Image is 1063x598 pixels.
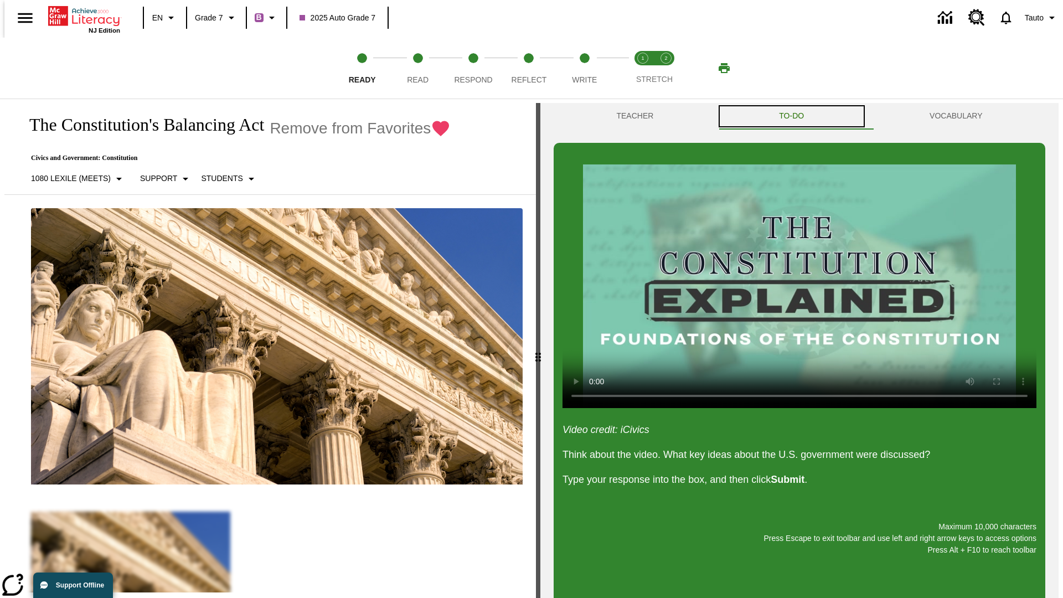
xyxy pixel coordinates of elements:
[18,115,264,135] h1: The Constitution's Balancing Act
[31,208,523,485] img: The U.S. Supreme Court Building displays the phrase, "Equal Justice Under Law."
[563,424,649,435] em: Video credit: iCivics
[250,8,283,28] button: Boost Class color is purple. Change class color
[441,38,505,99] button: Respond step 3 of 5
[867,103,1045,130] button: VOCABULARY
[56,581,104,589] span: Support Offline
[48,4,120,34] div: Home
[190,8,242,28] button: Grade: Grade 7, Select a grade
[195,12,223,24] span: Grade 7
[563,472,1036,487] p: Type your response into the box, and then click .
[641,55,644,61] text: 1
[554,103,1045,130] div: Instructional Panel Tabs
[962,3,992,33] a: Resource Center, Will open in new tab
[563,447,1036,462] p: Think about the video. What key ideas about the U.S. government were discussed?
[553,38,617,99] button: Write step 5 of 5
[1020,8,1063,28] button: Profile/Settings
[636,75,673,84] span: STRETCH
[136,169,197,189] button: Scaffolds, Support
[33,573,113,598] button: Support Offline
[18,154,451,162] p: Civics and Government: Constitution
[536,103,540,598] div: Press Enter or Spacebar and then press right and left arrow keys to move the slider
[349,75,376,84] span: Ready
[554,103,716,130] button: Teacher
[650,38,682,99] button: Stretch Respond step 2 of 2
[563,544,1036,556] p: Press Alt + F10 to reach toolbar
[201,173,242,184] p: Students
[716,103,867,130] button: TO-DO
[563,533,1036,544] p: Press Escape to exit toolbar and use left and right arrow keys to access options
[89,27,120,34] span: NJ Edition
[4,9,162,19] body: Maximum 10,000 characters Press Escape to exit toolbar and use left and right arrow keys to acces...
[270,120,431,137] span: Remove from Favorites
[1025,12,1044,24] span: Tauto
[197,169,262,189] button: Select Student
[407,75,429,84] span: Read
[152,12,163,24] span: EN
[4,103,536,592] div: reading
[992,3,1020,32] a: Notifications
[140,173,177,184] p: Support
[627,38,659,99] button: Stretch Read step 1 of 2
[330,38,394,99] button: Ready step 1 of 5
[771,474,804,485] strong: Submit
[147,8,183,28] button: Language: EN, Select a language
[270,118,451,138] button: Remove from Favorites - The Constitution's Balancing Act
[256,11,262,24] span: B
[385,38,450,99] button: Read step 2 of 5
[572,75,597,84] span: Write
[9,2,42,34] button: Open side menu
[540,103,1059,598] div: activity
[512,75,547,84] span: Reflect
[454,75,492,84] span: Respond
[664,55,667,61] text: 2
[497,38,561,99] button: Reflect step 4 of 5
[27,169,130,189] button: Select Lexile, 1080 Lexile (Meets)
[706,58,742,78] button: Print
[300,12,376,24] span: 2025 Auto Grade 7
[563,521,1036,533] p: Maximum 10,000 characters
[931,3,962,33] a: Data Center
[31,173,111,184] p: 1080 Lexile (Meets)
